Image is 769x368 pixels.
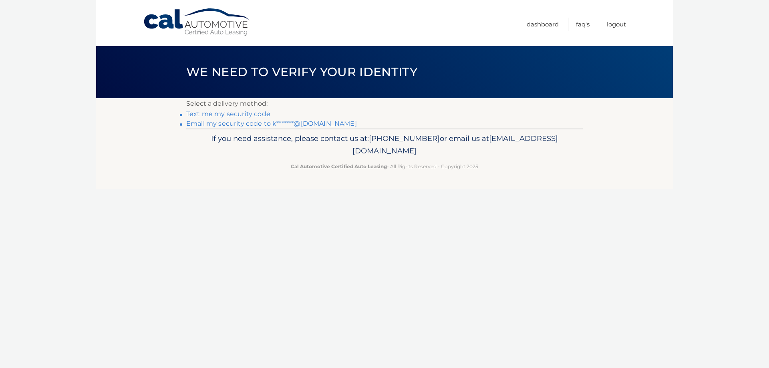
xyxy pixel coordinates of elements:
a: Dashboard [527,18,559,31]
span: [PHONE_NUMBER] [369,134,440,143]
a: Text me my security code [186,110,270,118]
p: If you need assistance, please contact us at: or email us at [191,132,578,158]
a: Logout [607,18,626,31]
a: Email my security code to k*******@[DOMAIN_NAME] [186,120,357,127]
strong: Cal Automotive Certified Auto Leasing [291,163,387,169]
p: Select a delivery method: [186,98,583,109]
a: FAQ's [576,18,590,31]
a: Cal Automotive [143,8,251,36]
p: - All Rights Reserved - Copyright 2025 [191,162,578,171]
span: We need to verify your identity [186,64,417,79]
